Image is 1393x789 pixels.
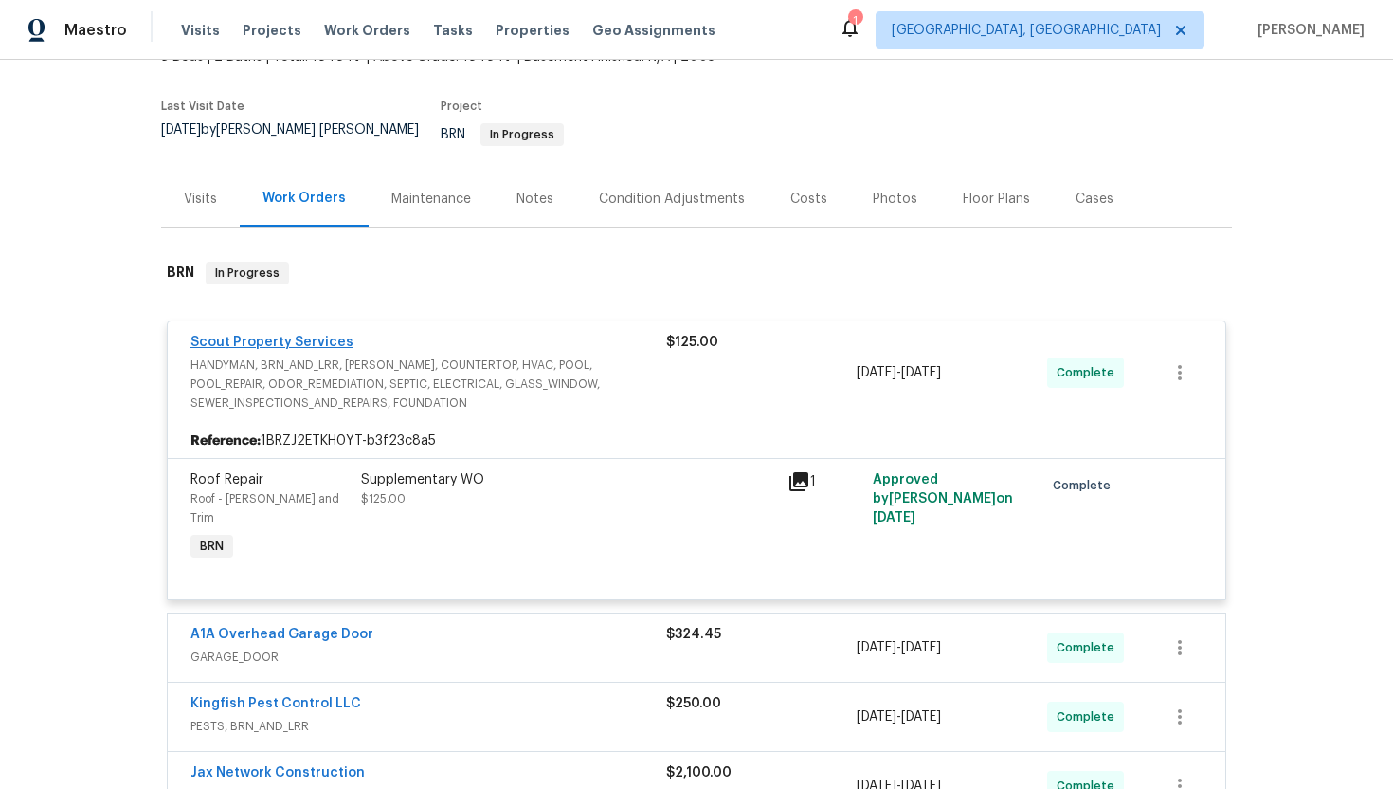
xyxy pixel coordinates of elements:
[190,766,365,780] a: Jax Network Construction
[441,128,564,141] span: BRN
[857,641,896,654] span: [DATE]
[516,190,553,209] div: Notes
[873,473,1013,524] span: Approved by [PERSON_NAME] on
[184,190,217,209] div: Visits
[1053,476,1118,495] span: Complete
[496,21,570,40] span: Properties
[243,21,301,40] span: Projects
[592,21,715,40] span: Geo Assignments
[666,628,721,641] span: $324.45
[482,129,562,140] span: In Progress
[167,262,194,284] h6: BRN
[64,21,127,40] span: Maestro
[441,101,482,112] span: Project
[873,190,917,209] div: Photos
[857,710,896,724] span: [DATE]
[1057,363,1122,382] span: Complete
[857,707,941,726] span: -
[901,366,941,379] span: [DATE]
[361,470,776,489] div: Supplementary WO
[262,189,346,208] div: Work Orders
[190,431,261,450] b: Reference:
[901,641,941,654] span: [DATE]
[161,123,201,137] span: [DATE]
[790,190,827,209] div: Costs
[599,190,745,209] div: Condition Adjustments
[324,21,410,40] span: Work Orders
[1250,21,1365,40] span: [PERSON_NAME]
[873,511,915,524] span: [DATE]
[190,628,373,641] a: A1A Overhead Garage Door
[666,336,718,349] span: $125.00
[901,710,941,724] span: [DATE]
[857,638,941,657] span: -
[361,493,406,505] span: $125.00
[666,697,721,710] span: $250.00
[208,264,287,283] span: In Progress
[190,648,666,667] span: GARAGE_DOOR
[848,11,861,30] div: 1
[168,424,1225,458] div: 1BRZJ2ETKH0YT-b3f23c8a5
[857,363,941,382] span: -
[787,470,861,493] div: 1
[857,366,896,379] span: [DATE]
[190,356,666,413] span: HANDYMAN, BRN_AND_LRR, [PERSON_NAME], COUNTERTOP, HVAC, POOL, POOL_REPAIR, ODOR_REMEDIATION, SEPT...
[190,717,666,736] span: PESTS, BRN_AND_LRR
[391,190,471,209] div: Maintenance
[190,493,339,523] span: Roof - [PERSON_NAME] and Trim
[892,21,1161,40] span: [GEOGRAPHIC_DATA], [GEOGRAPHIC_DATA]
[1057,707,1122,726] span: Complete
[666,766,732,780] span: $2,100.00
[161,243,1232,303] div: BRN In Progress
[161,101,244,112] span: Last Visit Date
[1076,190,1113,209] div: Cases
[190,697,361,710] a: Kingfish Pest Control LLC
[190,473,263,486] span: Roof Repair
[1057,638,1122,657] span: Complete
[190,336,353,349] a: Scout Property Services
[192,537,231,556] span: BRN
[963,190,1030,209] div: Floor Plans
[181,21,220,40] span: Visits
[433,24,473,37] span: Tasks
[161,123,441,159] div: by [PERSON_NAME] [PERSON_NAME]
